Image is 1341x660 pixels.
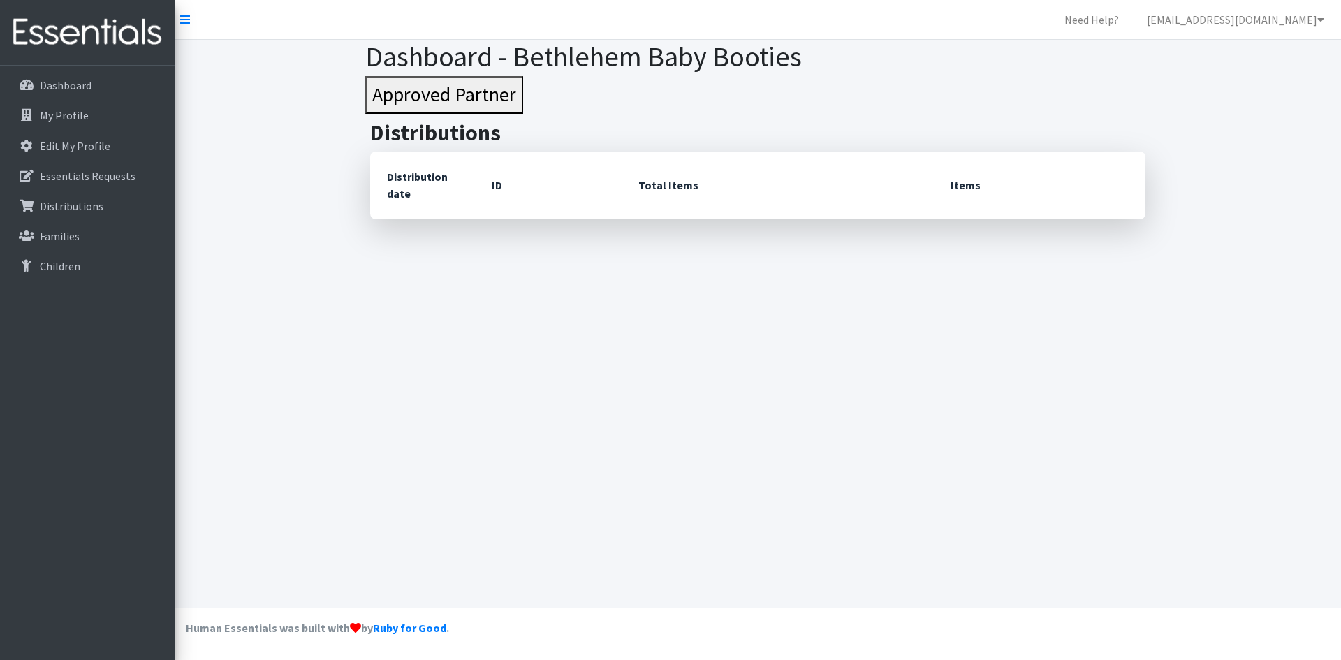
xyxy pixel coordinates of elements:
[40,199,103,213] p: Distributions
[1053,6,1130,34] a: Need Help?
[40,139,110,153] p: Edit My Profile
[6,101,169,129] a: My Profile
[934,152,1145,219] th: Items
[40,108,89,122] p: My Profile
[373,621,446,635] a: Ruby for Good
[370,152,475,219] th: Distribution date
[622,152,934,219] th: Total Items
[1136,6,1335,34] a: [EMAIL_ADDRESS][DOMAIN_NAME]
[40,169,135,183] p: Essentials Requests
[40,259,80,273] p: Children
[6,222,169,250] a: Families
[6,162,169,190] a: Essentials Requests
[40,78,91,92] p: Dashboard
[6,71,169,99] a: Dashboard
[6,252,169,280] a: Children
[186,621,449,635] strong: Human Essentials was built with by .
[40,229,80,243] p: Families
[475,152,622,219] th: ID
[6,192,169,220] a: Distributions
[365,40,1151,73] h1: Dashboard - Bethlehem Baby Booties
[370,119,1145,146] h2: Distributions
[365,76,523,114] button: Approved Partner
[6,9,169,56] img: HumanEssentials
[6,132,169,160] a: Edit My Profile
